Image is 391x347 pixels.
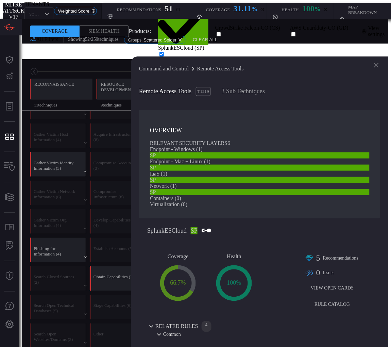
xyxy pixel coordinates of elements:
h5: map breakdown [348,4,386,15]
div: Phishing for Information (4) [34,246,76,256]
button: Detections [1,68,18,84]
span: RELEVANT SECURITY LAYERS [150,140,227,146]
div: T1588: Obtain Capabilities (Not covered) [90,266,146,291]
span: Recommendation s [323,256,358,261]
div: SplunkESCloud [139,218,380,243]
div: related rules4 [147,321,372,332]
button: Clear All [191,35,219,45]
span: Virtualization [150,201,180,207]
span: SplunkESCloud (SP) [158,45,204,51]
button: CrowdStrike Falcon-CO (CS) [215,25,283,38]
button: All Filters [30,36,58,43]
div: 66.7 % [160,265,196,301]
div: 4 [202,321,211,332]
div: TA0042: Resource Development (Not covered) [97,79,159,111]
button: MITRE - Detection Posture [1,129,18,145]
div: 100 % [216,265,252,301]
div: Obtain Capabilities (7) [93,275,136,285]
div: Weighted Score [54,7,97,15]
div: Siem Health [80,26,129,37]
span: % [251,6,257,13]
span: 3 Sub Techniques [222,88,265,95]
button: Open [42,9,52,19]
div: T1589: Gather Victim Identity Information (Not covered) [30,152,86,177]
span: ( 1 ) [204,159,211,164]
h5: Coverage [206,7,230,13]
span: Remote Access Tools [197,66,244,72]
span: 0 [316,268,320,278]
button: View open cards [305,283,359,294]
div: related rules [155,324,198,329]
button: Rule Catalog [305,299,359,310]
span: ( 0 ) [175,195,181,201]
button: Common [155,332,269,340]
button: Preferences [1,317,18,333]
span: 5 [316,254,320,263]
span: ( 0 ) [181,201,188,207]
span: TENANTS [24,1,49,7]
p: Showing 52 / 259 techniques [68,37,119,42]
span: ( 1 ) [161,171,167,177]
span: % [314,6,321,13]
span: Containers [150,195,173,201]
div: TA0043: Reconnaissance (Not covered) [30,79,92,111]
button: Cards [1,189,18,205]
div: 31.11 [234,4,257,12]
div: SP [150,177,370,183]
span: Endpoint - Windows [150,146,195,152]
div: 100 [302,4,321,12]
button: Inventory [1,159,18,175]
input: search... [27,10,41,18]
div: Coverage [30,26,80,37]
h3: OVERVIEW [150,127,370,134]
span: T1219 [196,87,211,96]
div: Groups:Scattered Spider [124,36,186,44]
div: SP [150,152,370,159]
span: Issue s [323,270,335,276]
div: 11 techniques [30,100,92,111]
button: Reports [1,98,18,115]
div: SP [150,189,370,195]
span: 6 [227,140,230,146]
span: Network [150,183,169,189]
h5: Recommendations [117,7,161,13]
span: ( 1 ) [170,183,177,189]
div: Gather Victim Identity Information (3) [34,160,76,170]
span: ( 1 ) [196,146,203,152]
span: Scattered Spider [144,37,177,43]
span: AWS Guardduty-CO (GD) [290,25,348,31]
button: AWS Guardduty-CO (GD) [290,25,352,38]
div: Resource Development [101,82,155,93]
span: IaaS [150,171,159,177]
span: Weighted Score [56,9,92,14]
button: Rule Catalog [1,219,18,236]
button: Dashboard [1,52,18,68]
div: 9 techniques [97,100,159,111]
div: 51 [165,4,173,12]
h5: Health [282,7,299,13]
button: Threat Intelligence [1,268,18,284]
button: SplunkESCloud (SP) [158,5,208,58]
div: SP [191,227,198,234]
div: Reconnaissance [34,82,74,87]
span: Command and Control [139,66,189,72]
span: Groups : [128,38,143,43]
span: MITRE ATT&CK V17 [3,2,24,20]
span: All Filters [36,36,58,42]
span: Coverage [168,254,188,260]
span: Endpoint - Mac + Linux [150,159,203,164]
button: ALERT ANALYSIS [1,238,18,254]
span: Products: [129,28,151,34]
span: Health [227,254,241,260]
button: Ask Us A Question [1,298,18,315]
div: SP [150,165,370,171]
span: CrowdStrike Falcon-CO (CS) [215,25,280,31]
div: T1598: Phishing for Information (Not covered) [30,238,86,262]
span: Remote Access Tools [139,88,193,95]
